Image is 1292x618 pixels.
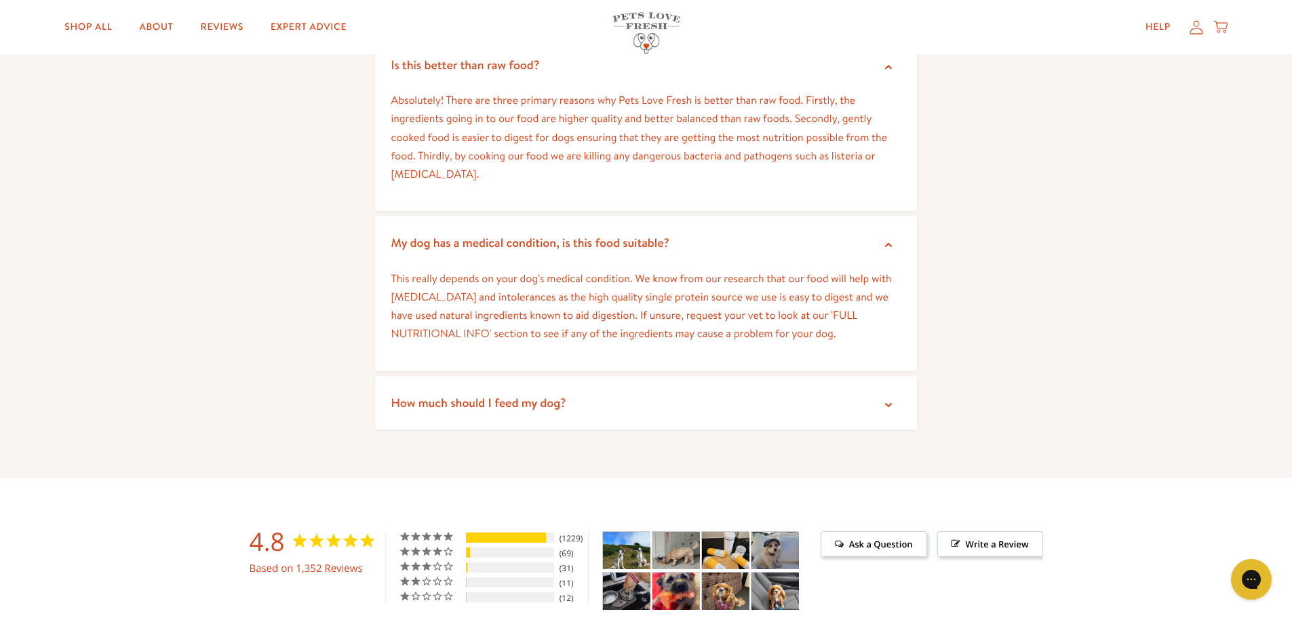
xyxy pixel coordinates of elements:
div: 4 ★ [399,546,464,558]
img: Taster Pack - Adult - Customer Photo From Hannah Beckingham [652,532,700,569]
div: 2 ★ [399,576,464,587]
summary: How much should I feed my dog? [375,376,918,430]
div: 5 ★ [399,531,464,543]
span: My dog has a medical condition, is this food suitable? [391,234,669,251]
img: Taster Pack - Adult - Customer Photo From SARAH Richardson [702,532,749,569]
div: 2% [466,562,468,573]
a: Reviews [190,14,254,41]
span: Write a Review [937,531,1043,557]
div: 1229 [556,533,585,544]
a: About [128,14,184,41]
div: 1 ★ [399,591,464,602]
img: Taster Pack - Adult - Customer Photo From Stacy Luck [603,532,650,569]
div: 4-Star Ratings [466,547,554,558]
a: Shop All [54,14,123,41]
span: Based on 1,352 Reviews [250,560,363,578]
div: 3 ★ [399,561,464,573]
iframe: Gorgias live chat messenger [1224,554,1278,604]
img: Taster Pack - Adult - Customer Photo From Cheryl [702,573,749,610]
span: Is this better than raw food? [391,56,540,73]
div: 5-Star Ratings [466,533,554,543]
strong: 4.8 [250,524,285,558]
span: Ask a Question [821,531,927,557]
a: Expert Advice [260,14,357,41]
img: Taster Pack - Adult - Customer Photo From Cate Sutton [652,573,700,610]
a: Help [1135,14,1181,41]
div: 1% [466,577,467,587]
span: How much should I feed my dog? [391,394,566,411]
div: 69 [556,547,585,559]
div: 1% [466,592,467,602]
img: Taster Pack - Adult - Customer Photo From michael keeley [751,532,799,569]
div: 91% [466,533,546,543]
summary: Is this better than raw food? [375,39,918,92]
p: Absolutely! There are three primary reasons why Pets Love Fresh is better than raw food. Firstly,... [391,92,901,184]
p: This really depends on your dog's medical condition. We know from our research that our food will... [391,270,901,344]
div: 31 [556,562,585,574]
div: 5% [466,547,471,558]
div: 3-Star Ratings [466,562,554,573]
div: 1-Star Ratings [466,592,554,602]
img: Taster Pack - Adult - Customer Photo From Andrea Beech [603,573,650,610]
summary: My dog has a medical condition, is this food suitable? [375,216,918,270]
div: 12 [556,592,585,604]
div: 11 [556,577,585,589]
div: 2-Star Ratings [466,577,554,587]
img: Pets Love Fresh [612,12,680,54]
img: Taster Pack - Adult - Customer Photo From Robert Benson [751,573,799,610]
